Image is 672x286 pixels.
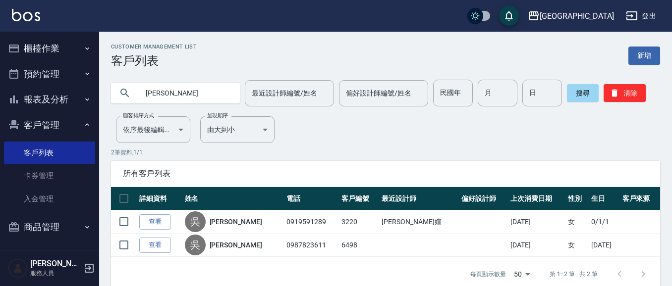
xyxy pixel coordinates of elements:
[111,148,660,157] p: 2 筆資料, 1 / 1
[508,234,565,257] td: [DATE]
[524,6,618,26] button: [GEOGRAPHIC_DATA]
[620,187,660,210] th: 客戶來源
[4,112,95,138] button: 客戶管理
[565,210,589,234] td: 女
[508,210,565,234] td: [DATE]
[284,187,339,210] th: 電話
[4,61,95,87] button: 預約管理
[4,214,95,240] button: 商品管理
[540,10,614,22] div: [GEOGRAPHIC_DATA]
[470,270,506,279] p: 每頁顯示數量
[565,234,589,257] td: 女
[550,270,598,279] p: 第 1–2 筆 共 2 筆
[210,217,262,227] a: [PERSON_NAME]
[4,87,95,112] button: 報表及分析
[111,54,197,68] h3: 客戶列表
[182,187,284,210] th: 姓名
[499,6,519,26] button: save
[339,210,379,234] td: 3220
[139,214,171,230] a: 查看
[459,187,508,210] th: 偏好設計師
[589,187,620,210] th: 生日
[4,142,95,164] a: 客戶列表
[123,112,154,119] label: 顧客排序方式
[4,188,95,210] a: 入金管理
[8,258,28,278] img: Person
[137,187,182,210] th: 詳細資料
[379,187,459,210] th: 最近設計師
[284,210,339,234] td: 0919591289
[116,116,190,143] div: 依序最後編輯時間
[284,234,339,257] td: 0987823611
[12,9,40,21] img: Logo
[589,234,620,257] td: [DATE]
[185,235,206,255] div: 吳
[565,187,589,210] th: 性別
[589,210,620,234] td: 0/1/1
[379,210,459,234] td: [PERSON_NAME]媗
[628,47,660,65] a: 新增
[339,234,379,257] td: 6498
[207,112,228,119] label: 呈現順序
[567,84,599,102] button: 搜尋
[30,259,81,269] h5: [PERSON_NAME]
[139,80,232,106] input: 搜尋關鍵字
[200,116,275,143] div: 由大到小
[4,36,95,61] button: 櫃檯作業
[139,238,171,253] a: 查看
[604,84,646,102] button: 清除
[111,44,197,50] h2: Customer Management List
[185,211,206,232] div: 吳
[4,164,95,187] a: 卡券管理
[123,169,648,179] span: 所有客戶列表
[339,187,379,210] th: 客戶編號
[30,269,81,278] p: 服務人員
[210,240,262,250] a: [PERSON_NAME]
[508,187,565,210] th: 上次消費日期
[622,7,660,25] button: 登出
